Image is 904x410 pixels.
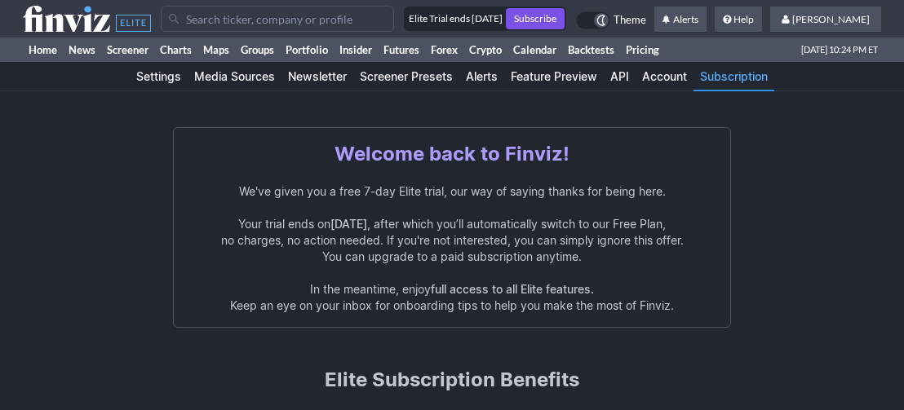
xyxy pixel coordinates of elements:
[353,62,459,91] a: Screener Presets
[334,37,378,62] a: Insider
[161,6,395,32] input: Search
[130,62,188,91] a: Settings
[604,62,636,91] a: API
[792,13,870,25] span: [PERSON_NAME]
[281,62,353,91] a: Newsletter
[23,37,63,62] a: Home
[378,37,425,62] a: Futures
[188,62,281,91] a: Media Sources
[459,62,504,91] a: Alerts
[101,37,154,62] a: Screener
[154,37,197,62] a: Charts
[507,37,562,62] a: Calendar
[187,183,717,200] p: We've given you a free 7-day Elite trial, our way of saying thanks for being here.
[636,62,694,91] a: Account
[770,7,881,33] a: [PERSON_NAME]
[187,281,717,314] p: In the meantime, enjoy Keep an eye on your inbox for onboarding tips to help you make the most of...
[620,37,665,62] a: Pricing
[614,11,646,29] span: Theme
[715,7,762,33] a: Help
[197,37,235,62] a: Maps
[330,217,367,231] span: [DATE]
[425,37,463,62] a: Forex
[506,8,565,29] a: Subscribe
[504,62,604,91] a: Feature Preview
[694,62,774,91] a: Subscription
[431,282,594,296] span: full access to all Elite features.
[562,37,620,62] a: Backtests
[187,216,717,265] p: Your trial ends on , after which you’ll automatically switch to our Free Plan, no charges, no act...
[654,7,707,33] a: Alerts
[405,11,503,27] div: Elite Trial ends [DATE]
[576,11,646,29] a: Theme
[280,37,334,62] a: Portfolio
[187,141,717,167] h1: Welcome back to Finviz!
[63,37,101,62] a: News
[235,37,280,62] a: Groups
[801,37,878,62] span: [DATE] 10:24 PM ET
[463,37,507,62] a: Crypto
